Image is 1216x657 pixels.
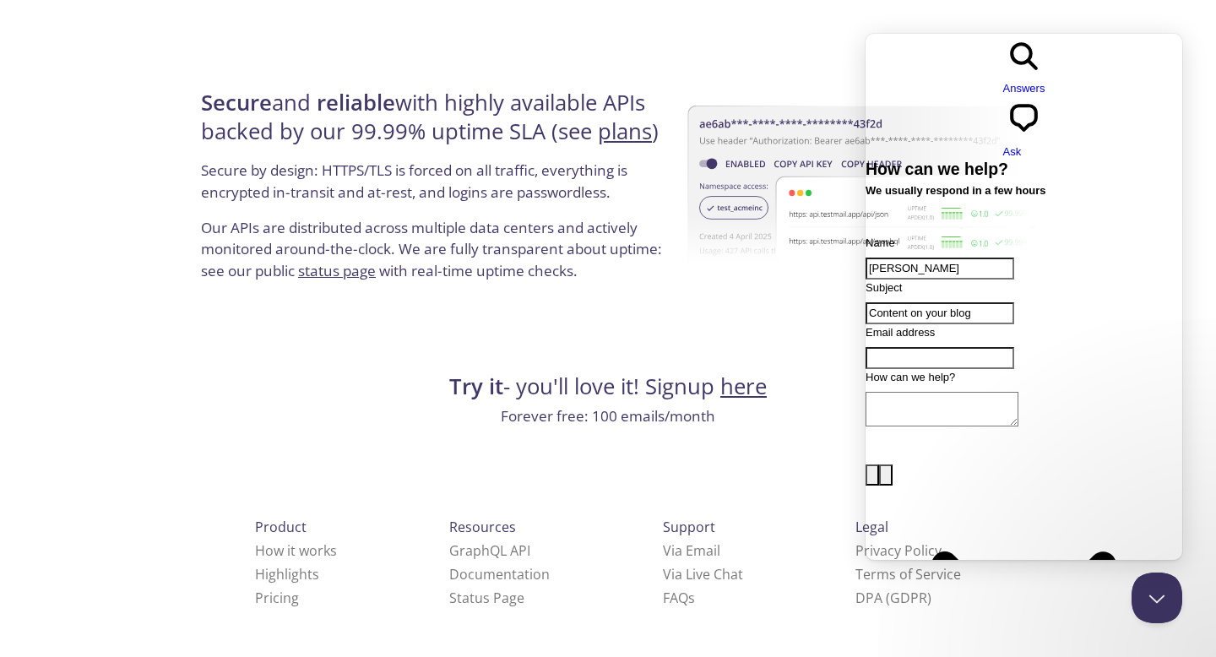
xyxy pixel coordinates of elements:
[855,518,888,536] span: Legal
[196,405,1020,427] p: Forever free: 100 emails/month
[255,518,307,536] span: Product
[201,217,671,296] p: Our APIs are distributed across multiple data centers and actively monitored around-the-clock. We...
[255,541,337,560] a: How it works
[720,372,767,401] a: here
[663,565,743,584] a: Via Live Chat
[449,372,503,401] strong: Try it
[866,34,1182,560] iframe: Help Scout Beacon - Live Chat, Contact Form, and Knowledge Base
[449,541,530,560] a: GraphQL API
[663,518,715,536] span: Support
[201,160,671,216] p: Secure by design: HTTPS/TLS is forced on all traffic, everything is encrypted in-transit and at-r...
[449,589,524,607] a: Status Page
[449,565,550,584] a: Documentation
[598,117,652,146] a: plans
[317,88,395,117] strong: reliable
[688,52,1036,323] img: uptime
[663,589,695,607] a: FAQ
[201,88,272,117] strong: Secure
[855,565,961,584] a: Terms of Service
[196,372,1020,401] h4: - you'll love it! Signup
[663,541,720,560] a: Via Email
[688,589,695,607] span: s
[255,589,299,607] a: Pricing
[855,589,931,607] a: DPA (GDPR)
[855,541,942,560] a: Privacy Policy
[201,89,671,160] h4: and with highly available APIs backed by our 99.99% uptime SLA (see )
[449,518,516,536] span: Resources
[1132,573,1182,623] iframe: Help Scout Beacon - Close
[255,565,319,584] a: Highlights
[298,261,376,280] a: status page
